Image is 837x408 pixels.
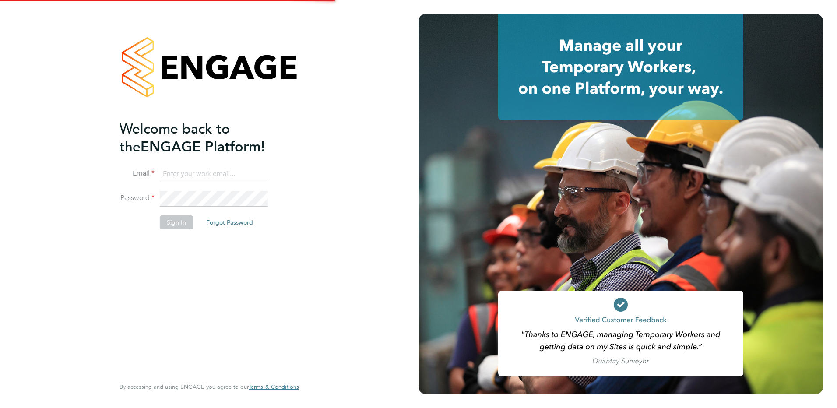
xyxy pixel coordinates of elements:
[120,169,155,178] label: Email
[120,120,230,155] span: Welcome back to the
[120,383,299,390] span: By accessing and using ENGAGE you agree to our
[249,383,299,390] a: Terms & Conditions
[120,193,155,203] label: Password
[160,166,268,182] input: Enter your work email...
[120,120,290,156] h2: ENGAGE Platform!
[160,215,193,229] button: Sign In
[199,215,260,229] button: Forgot Password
